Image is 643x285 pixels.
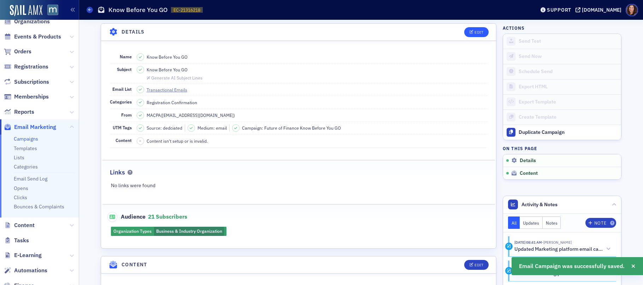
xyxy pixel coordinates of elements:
span: Automations [14,267,47,274]
a: Lists [14,154,24,161]
a: Templates [14,145,37,152]
span: Subject [117,66,132,72]
span: EC-21316218 [173,7,200,13]
div: Duplicate Campaign [519,129,618,136]
a: Events & Products [4,33,61,41]
span: Subscriptions [14,78,49,86]
img: SailAMX [47,5,58,16]
div: Generate AI Subject Lines [151,76,202,80]
a: Orders [4,48,31,55]
button: [DOMAIN_NAME] [576,7,624,12]
a: Subscriptions [4,78,49,86]
div: Edit [474,30,483,34]
a: Transactional Emails [147,87,194,93]
div: [DOMAIN_NAME] [582,7,621,13]
a: Campaigns [14,136,38,142]
button: Note [585,218,616,228]
span: Content [116,137,132,143]
span: Registrations [14,63,48,71]
a: Email Marketing [4,123,56,131]
span: Events & Products [14,33,61,41]
div: Edit [474,263,483,267]
span: Name [120,54,132,59]
button: Generate AI Subject Lines [147,74,202,81]
div: Export Template [519,99,618,105]
span: Know Before You GO [147,54,188,60]
span: Medium: email [197,125,227,131]
span: Reports [14,108,34,116]
span: From [121,112,132,118]
span: Content [14,221,35,229]
div: No links were found [102,182,495,189]
span: Content [520,170,538,177]
button: Notes [543,216,561,229]
button: All [508,216,520,229]
span: Campaign: Future of Finance Know Before You GO [242,125,341,131]
span: MACPA ( [EMAIL_ADDRESS][DOMAIN_NAME] ) [147,112,235,118]
h4: On this page [503,145,621,152]
h4: Content [122,261,147,268]
span: Memberships [14,93,49,101]
span: Details [520,158,536,164]
span: Orders [14,48,31,55]
button: Edit [464,27,489,37]
div: Activity [505,243,513,250]
span: UTM Tags [113,125,132,130]
a: Opens [14,185,28,191]
div: Activity [505,267,513,274]
a: Clicks [14,194,27,201]
button: Updates [520,216,543,229]
span: Organizations [14,18,50,25]
a: Email Send Log [14,176,47,182]
span: Audience [107,212,146,222]
h4: Details [122,28,145,36]
span: Know Before You GO [147,66,188,73]
span: Activity & Notes [521,201,558,208]
h4: Actions [503,25,525,31]
a: E-Learning [4,251,42,259]
div: Support [547,7,571,13]
div: Registration Confirmation [147,99,197,106]
span: – [139,138,141,143]
span: Tasks [14,237,29,244]
h1: Know Before You GO [108,6,167,14]
span: Email Marketing [14,123,56,131]
a: Bounces & Complaints [14,203,64,210]
a: Categories [14,164,38,170]
div: Send Test [519,38,618,44]
span: E-Learning [14,251,42,259]
span: Email Campaign was successfully saved. [519,262,625,271]
a: Memberships [4,93,49,101]
a: Tasks [4,237,29,244]
button: Edit [464,260,489,270]
span: Categories [110,99,132,105]
h5: Updated Marketing platform email campaign: Know Before You GO [514,246,603,253]
div: Schedule Send [519,69,618,75]
h2: Links [110,168,125,177]
div: Create Template [519,114,618,120]
a: Automations [4,267,47,274]
span: Email List [112,86,132,92]
a: Registrations [4,63,48,71]
span: Profile [626,4,638,16]
button: Duplicate Campaign [503,125,621,140]
time: 9/23/2025 08:41 AM [514,240,542,245]
div: Export HTML [519,84,618,90]
a: Reports [4,108,34,116]
div: Note [594,221,606,225]
span: Content isn't setup or is invalid. [147,138,208,144]
span: 21 Subscribers [148,213,187,220]
span: Natalie Antonakas [542,240,572,245]
a: Content [4,221,35,229]
span: Source: dedciated [147,125,182,131]
img: SailAMX [10,5,42,16]
a: Organizations [4,18,50,25]
button: Updated Marketing platform email campaign: Know Before You GO [514,245,611,253]
a: View Homepage [42,5,58,17]
div: Send Now [519,53,618,60]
